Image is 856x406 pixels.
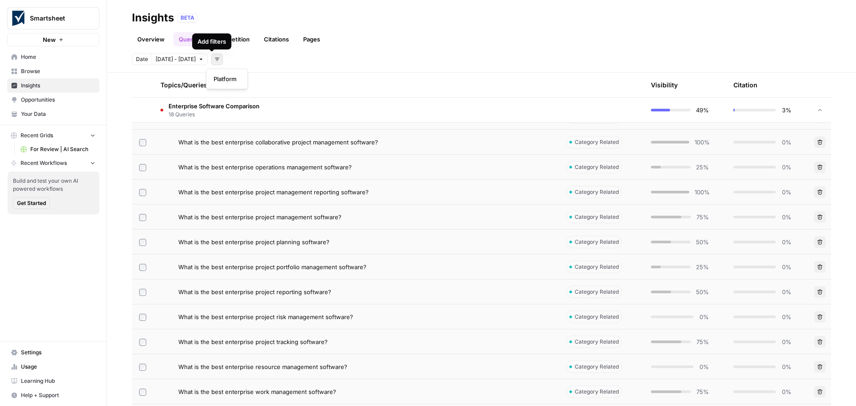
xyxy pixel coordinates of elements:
span: Your Data [21,110,95,118]
span: 49% [696,106,709,115]
span: What is the best enterprise project management reporting software? [178,188,369,197]
a: Your Data [7,107,99,121]
div: Topics/Queries [160,73,552,97]
span: 0% [781,387,791,396]
a: Pages [298,32,325,46]
span: Settings [21,349,95,357]
span: [DATE] - [DATE] [156,55,196,63]
span: Category Related [575,338,619,346]
span: 100% [695,138,709,147]
span: 0% [781,188,791,197]
span: Browse [21,67,95,75]
span: What is the best enterprise project management software? [178,213,342,221]
span: Insights [21,82,95,90]
div: Insights [132,11,174,25]
span: Category Related [575,138,619,146]
span: Date [136,55,148,63]
div: Add filters [198,37,226,46]
a: Opportunities [7,93,99,107]
div: Visibility [651,81,678,90]
span: Category Related [575,263,619,271]
span: Smartsheet [30,14,84,23]
span: Help + Support [21,391,95,399]
span: 25% [696,262,709,271]
img: Smartsheet Logo [10,10,26,26]
span: Learning Hub [21,377,95,385]
span: 0% [781,138,791,147]
span: Category Related [575,388,619,396]
span: Category Related [575,238,619,246]
span: Category Related [575,213,619,221]
span: 0% [781,238,791,246]
button: Workspace: Smartsheet [7,7,99,29]
span: Category Related [575,188,619,196]
span: Category Related [575,163,619,171]
span: Platform [214,74,237,83]
span: Build and test your own AI powered workflows [13,177,94,193]
div: BETA [177,13,198,22]
button: Recent Workflows [7,156,99,170]
span: 100% [695,188,709,197]
span: 0% [781,163,791,172]
span: 75% [696,337,709,346]
a: Learning Hub [7,374,99,388]
span: Recent Workflows [21,159,67,167]
span: 0% [699,362,709,371]
button: Help + Support [7,388,99,402]
button: Recent Grids [7,129,99,142]
span: 0% [699,312,709,321]
span: 0% [781,362,791,371]
span: 25% [696,163,709,172]
button: Get Started [13,197,50,209]
span: 0% [781,287,791,296]
span: Category Related [575,288,619,296]
span: 75% [696,213,709,221]
span: What is the best enterprise project portfolio management software? [178,262,366,271]
span: What is the best enterprise project planning software? [178,238,329,246]
a: Overview [132,32,170,46]
a: Queries [173,32,206,46]
span: What is the best enterprise project reporting software? [178,287,331,296]
span: Category Related [575,363,619,371]
span: Recent Grids [21,131,53,139]
a: Competition [210,32,255,46]
span: 50% [696,238,709,246]
span: Get Started [17,199,46,207]
span: Home [21,53,95,61]
span: For Review | AI Search [30,145,95,153]
span: 0% [781,337,791,346]
button: New [7,33,99,46]
span: What is the best enterprise work management software? [178,387,336,396]
span: What is the best enterprise resource management software? [178,362,347,371]
span: 0% [781,213,791,221]
div: Citation [733,73,757,97]
button: [DATE] - [DATE] [152,53,208,65]
span: Category Related [575,313,619,321]
a: For Review | AI Search [16,142,99,156]
span: Opportunities [21,96,95,104]
a: Citations [259,32,294,46]
a: Insights [7,78,99,93]
span: Usage [21,363,95,371]
span: What is the best enterprise collaborative project management software? [178,138,378,147]
span: What is the best enterprise operations management software? [178,163,352,172]
a: Settings [7,345,99,360]
a: Usage [7,360,99,374]
span: 0% [781,312,791,321]
span: 50% [696,287,709,296]
span: Enterprise Software Comparison [169,102,259,111]
a: Home [7,50,99,64]
span: What is the best enterprise project tracking software? [178,337,328,346]
span: 3% [781,106,791,115]
a: Browse [7,64,99,78]
span: 75% [696,387,709,396]
span: 0% [781,262,791,271]
span: What is the best enterprise project risk management software? [178,312,353,321]
span: New [43,35,56,44]
span: 18 Queries [169,111,259,119]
